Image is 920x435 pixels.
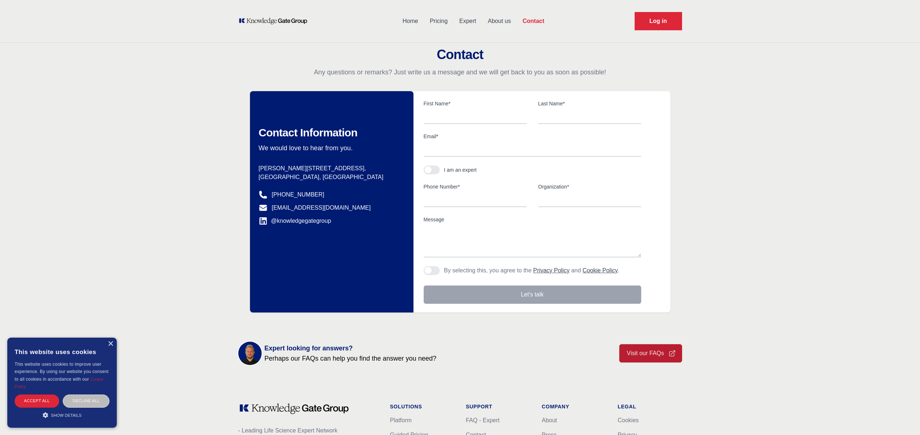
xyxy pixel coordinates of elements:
[424,12,454,31] a: Pricing
[272,203,371,212] a: [EMAIL_ADDRESS][DOMAIN_NAME]
[542,403,606,410] h1: Company
[390,417,412,423] a: Platform
[466,417,500,423] a: FAQ - Expert
[259,164,396,173] p: [PERSON_NAME][STREET_ADDRESS],
[15,395,59,407] div: Accept all
[538,183,641,190] label: Organization*
[259,144,396,152] p: We would love to hear from you.
[15,411,109,419] div: Show details
[15,343,109,361] div: This website uses cookies
[444,166,477,174] div: I am an expert
[517,12,550,31] a: Contact
[424,100,527,107] label: First Name*
[482,12,517,31] a: About us
[265,353,436,364] span: Perhaps our FAQs can help you find the answer you need?
[272,190,324,199] a: [PHONE_NUMBER]
[424,216,641,223] label: Message
[454,12,482,31] a: Expert
[259,126,396,139] h2: Contact Information
[582,267,618,273] a: Cookie Policy
[884,400,920,435] div: Chat-widget
[238,18,312,25] a: KOL Knowledge Platform: Talk to Key External Experts (KEE)
[63,395,109,407] div: Decline all
[635,12,682,30] a: Request Demo
[397,12,424,31] a: Home
[259,173,396,182] p: [GEOGRAPHIC_DATA], [GEOGRAPHIC_DATA]
[884,400,920,435] iframe: Chat Widget
[238,342,262,365] img: KOL management, KEE, Therapy area experts
[618,403,682,410] h1: Legal
[15,362,108,382] span: This website uses cookies to improve user experience. By using our website you consent to all coo...
[424,133,641,140] label: Email*
[444,266,620,275] p: By selecting this, you agree to the and .
[265,343,436,353] span: Expert looking for answers?
[238,426,378,435] p: - Leading Life Science Expert Network
[108,341,113,347] div: Close
[390,403,454,410] h1: Solutions
[618,417,639,423] a: Cookies
[538,100,641,107] label: Last Name*
[424,286,641,304] button: Let's talk
[424,183,527,190] label: Phone Number*
[466,403,530,410] h1: Support
[619,344,682,362] a: Visit our FAQs
[542,417,557,423] a: About
[259,217,331,225] a: @knowledgegategroup
[15,377,104,389] a: Cookie Policy
[533,267,570,273] a: Privacy Policy
[51,413,82,417] span: Show details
